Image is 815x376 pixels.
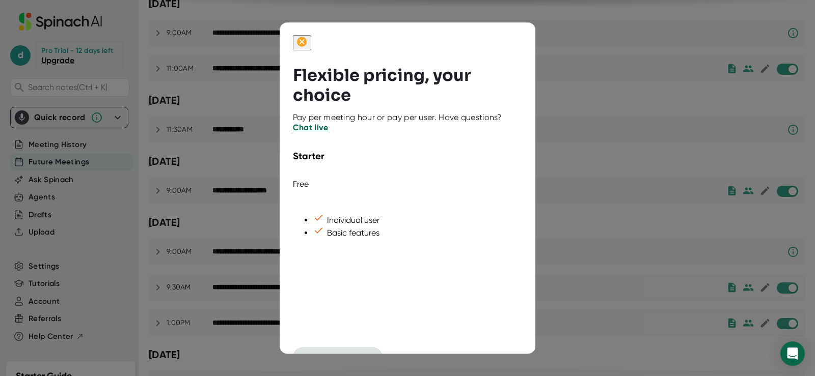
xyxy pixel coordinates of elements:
h3: Flexible pricing, your choice [293,66,522,105]
div: Open Intercom Messenger [780,341,805,366]
button: Your current plan [293,347,383,367]
div: Pay per meeting hour or pay per user. Have questions? [293,112,522,133]
li: Basic features [313,225,522,238]
a: Chat live [293,123,329,132]
li: Individual user [313,212,522,225]
h3: Starter [293,150,522,162]
span: Free [293,179,309,189]
span: Your current plan [305,352,370,362]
